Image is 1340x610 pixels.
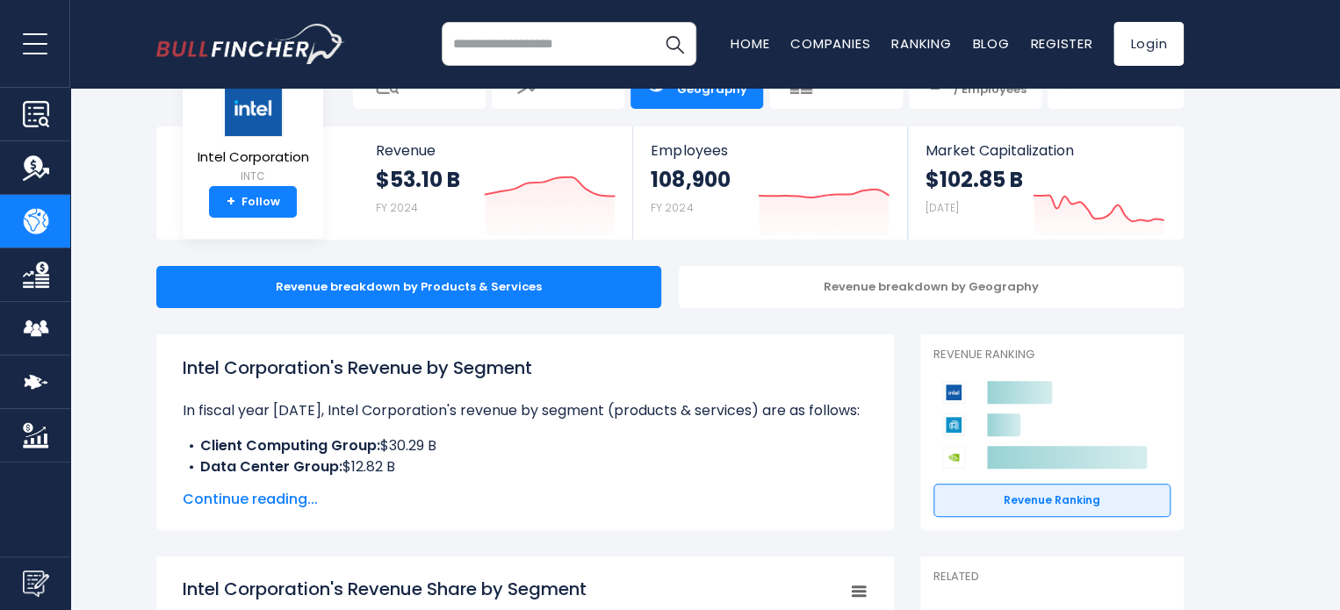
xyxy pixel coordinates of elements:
[183,577,587,601] tspan: Intel Corporation's Revenue Share by Segment
[156,24,345,64] a: Go to homepage
[933,484,1171,517] a: Revenue Ranking
[819,75,883,90] span: Financials
[891,34,951,53] a: Ranking
[651,142,889,159] span: Employees
[790,34,870,53] a: Companies
[926,142,1164,159] span: Market Capitalization
[679,266,1184,308] div: Revenue breakdown by Geography
[227,194,235,210] strong: +
[1091,75,1170,90] span: Competitors
[942,413,965,436] img: Applied Materials competitors logo
[376,200,418,215] small: FY 2024
[942,446,965,469] img: NVIDIA Corporation competitors logo
[972,34,1009,53] a: Blog
[156,24,345,64] img: bullfincher logo
[197,77,310,187] a: Intel Corporation INTC
[1113,22,1184,66] a: Login
[926,166,1023,193] strong: $102.85 B
[183,355,868,381] h1: Intel Corporation's Revenue by Segment
[652,22,696,66] button: Search
[933,348,1171,362] p: Revenue Ranking
[651,166,730,193] strong: 108,900
[731,34,769,53] a: Home
[547,75,599,90] span: Revenue
[953,68,1027,97] span: CEO Salary / Employees
[376,166,460,193] strong: $53.10 B
[376,142,616,159] span: Revenue
[1030,34,1092,53] a: Register
[651,200,693,215] small: FY 2024
[183,400,868,421] p: In fiscal year [DATE], Intel Corporation's revenue by segment (products & services) are as follows:
[926,200,959,215] small: [DATE]
[183,435,868,456] li: $30.29 B
[198,169,309,184] small: INTC
[183,489,868,510] span: Continue reading...
[633,126,906,240] a: Employees 108,900 FY 2024
[200,456,342,477] b: Data Center Group:
[406,75,462,90] span: Overview
[358,126,633,240] a: Revenue $53.10 B FY 2024
[942,381,965,404] img: Intel Corporation competitors logo
[908,126,1182,240] a: Market Capitalization $102.85 B [DATE]
[156,266,661,308] div: Revenue breakdown by Products & Services
[183,456,868,477] li: $12.82 B
[674,68,749,97] span: Product / Geography
[200,435,380,456] b: Client Computing Group:
[933,570,1171,585] p: Related
[198,150,309,165] span: Intel Corporation
[209,186,297,218] a: +Follow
